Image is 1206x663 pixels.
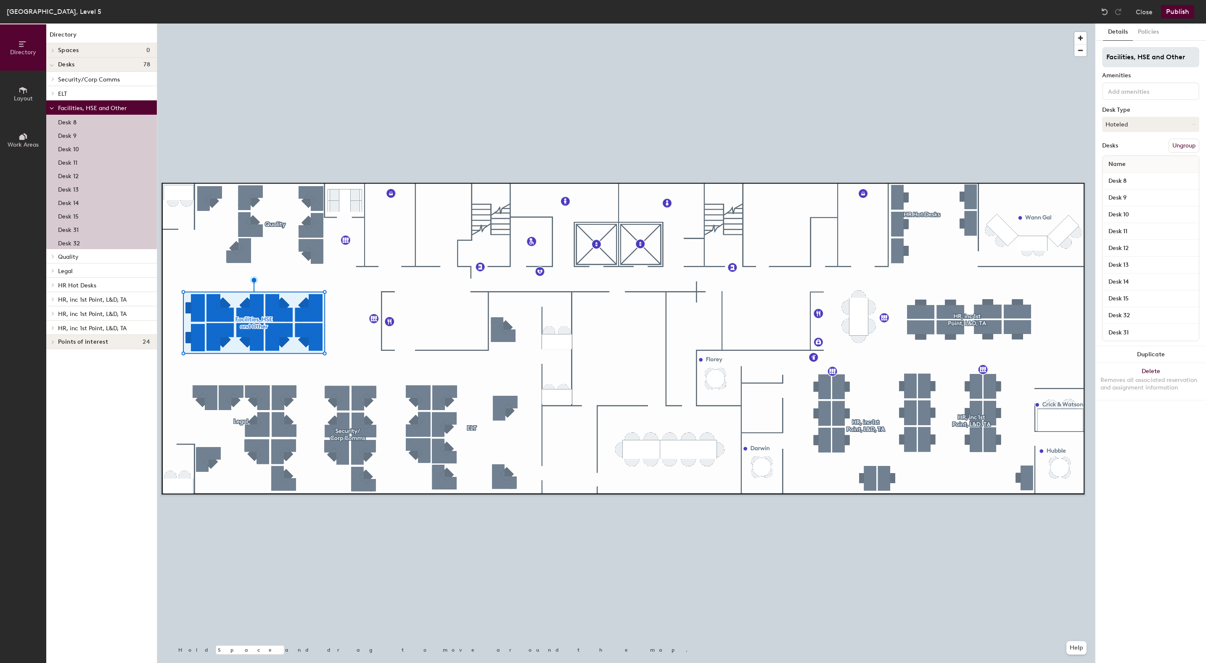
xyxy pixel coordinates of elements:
[1102,117,1199,132] button: Hoteled
[58,339,108,345] span: Points of interest
[1104,226,1197,237] input: Unnamed desk
[1102,107,1199,113] div: Desk Type
[58,143,79,153] p: Desk 10
[58,253,79,260] span: Quality
[1104,276,1197,288] input: Unnamed desk
[58,210,79,220] p: Desk 15
[58,170,79,180] p: Desk 12
[143,61,150,68] span: 78
[58,237,80,247] p: Desk 32
[58,224,79,234] p: Desk 31
[10,49,36,56] span: Directory
[1104,157,1130,172] span: Name
[1169,139,1199,153] button: Ungroup
[1095,346,1206,363] button: Duplicate
[58,268,73,275] span: Legal
[58,197,79,207] p: Desk 14
[58,76,120,83] span: Security/Corp Comms
[46,30,157,43] h1: Directory
[58,282,96,289] span: HR Hot Desks
[1104,326,1197,338] input: Unnamed desk
[1100,8,1109,16] img: Undo
[58,47,79,54] span: Spaces
[58,157,77,166] p: Desk 11
[58,130,77,139] p: Desk 9
[58,90,67,97] span: ELT
[1106,86,1182,96] input: Add amenities
[143,339,150,345] span: 24
[1133,24,1164,41] button: Policies
[58,116,77,126] p: Desk 8
[1104,310,1197,321] input: Unnamed desk
[58,325,127,332] span: HR, inc 1st Point, L&D, TA
[58,184,79,193] p: Desk 13
[1104,209,1197,221] input: Unnamed desk
[7,6,101,17] div: [GEOGRAPHIC_DATA], Level 5
[146,47,150,54] span: 0
[1104,293,1197,305] input: Unnamed desk
[1104,192,1197,204] input: Unnamed desk
[8,141,39,148] span: Work Areas
[1161,5,1194,18] button: Publish
[1104,175,1197,187] input: Unnamed desk
[14,95,33,102] span: Layout
[1104,259,1197,271] input: Unnamed desk
[58,61,74,68] span: Desks
[1102,142,1118,149] div: Desks
[58,296,127,303] span: HR, inc 1st Point, L&D, TA
[1136,5,1153,18] button: Close
[1066,641,1087,655] button: Help
[1103,24,1133,41] button: Details
[1095,363,1206,400] button: DeleteRemoves all associated reservation and assignment information
[1104,242,1197,254] input: Unnamed desk
[1102,72,1199,79] div: Amenities
[58,310,127,318] span: HR, inc 1st Point, L&D, TA
[1114,8,1122,16] img: Redo
[1100,376,1201,392] div: Removes all associated reservation and assignment information
[58,105,127,112] span: Facilities, HSE and Other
